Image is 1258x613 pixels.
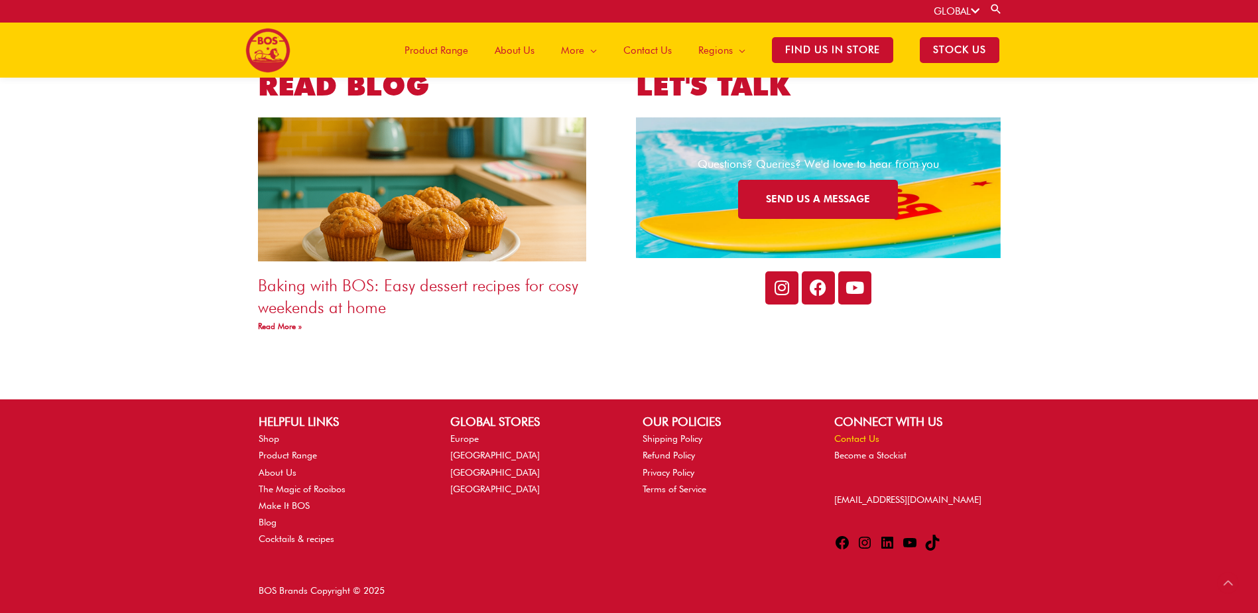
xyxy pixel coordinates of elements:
a: More [548,23,610,78]
span: Contact Us [623,31,672,70]
a: The Magic of Rooibos [259,484,346,494]
a: SEND US A MESSAGE [738,180,898,219]
h2: HELPFUL LINKS [259,413,424,431]
a: Make It BOS [259,500,310,511]
nav: CONNECT WITH US [834,431,999,464]
span: STOCK US [920,37,999,63]
a: Terms of Service [643,484,706,494]
a: GLOBAL [934,5,979,17]
h2: READ BLOG [258,68,623,104]
a: [EMAIL_ADDRESS][DOMAIN_NAME] [834,494,981,505]
span: Regions [698,31,733,70]
a: Regions [685,23,759,78]
h2: GLOBAL STORES [450,413,615,431]
h2: CONNECT WITH US [834,413,999,431]
a: Contact Us [834,433,879,444]
h2: LET'S TALK [636,68,1001,104]
a: Cocktails & recipes [259,533,334,544]
a: Read more about Baking with BOS: Easy dessert recipes for cosy weekends at home [258,321,302,331]
span: Find Us in Store [772,37,893,63]
a: Refund Policy [643,450,695,460]
h2: OUR POLICIES [643,413,808,431]
a: About Us [259,467,296,478]
span: Product Range [405,31,468,70]
a: Europe [450,433,479,444]
span: About Us [495,31,535,70]
a: [GEOGRAPHIC_DATA] [450,484,540,494]
nav: HELPFUL LINKS [259,431,424,547]
a: Baking with BOS: Easy dessert recipes for cosy weekends at home [258,275,578,317]
div: BOS Brands Copyright © 2025 [245,582,629,600]
nav: OUR POLICIES [643,431,808,498]
a: Find Us in Store [759,23,907,78]
a: About Us [481,23,548,78]
a: [GEOGRAPHIC_DATA] [450,450,540,460]
span: More [561,31,584,70]
div: Questions? Queries? We'd love to hear from you [659,156,977,172]
a: Shipping Policy [643,433,702,444]
a: Contact Us [610,23,685,78]
a: Shop [259,433,279,444]
img: BOS logo finals-200px [245,28,290,73]
a: [GEOGRAPHIC_DATA] [450,467,540,478]
a: Become a Stockist [834,450,907,460]
a: Product Range [391,23,481,78]
nav: GLOBAL STORES [450,431,615,498]
a: Privacy Policy [643,467,694,478]
a: Search button [989,3,1003,15]
a: Product Range [259,450,317,460]
a: STOCK US [907,23,1013,78]
nav: Site Navigation [381,23,1013,78]
a: Blog [259,517,277,527]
